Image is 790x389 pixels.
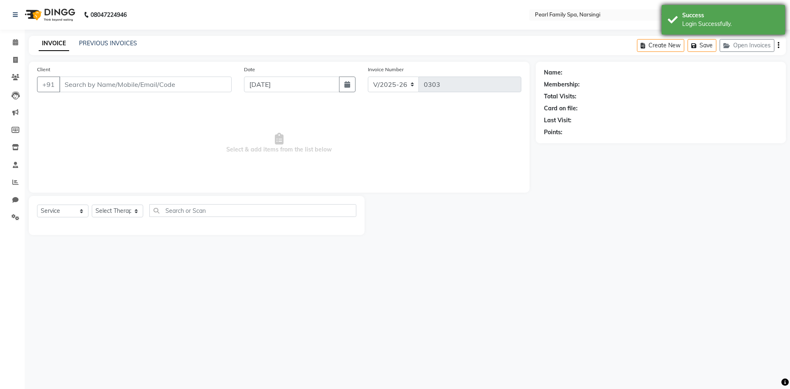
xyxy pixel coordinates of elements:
[37,77,60,92] button: +91
[59,77,232,92] input: Search by Name/Mobile/Email/Code
[544,80,580,89] div: Membership:
[637,39,684,52] button: Create New
[544,68,562,77] div: Name:
[91,3,127,26] b: 08047224946
[682,11,779,20] div: Success
[720,39,774,52] button: Open Invoices
[149,204,356,217] input: Search or Scan
[37,102,521,184] span: Select & add items from the list below
[544,104,578,113] div: Card on file:
[688,39,716,52] button: Save
[37,66,50,73] label: Client
[21,3,77,26] img: logo
[544,128,562,137] div: Points:
[79,40,137,47] a: PREVIOUS INVOICES
[368,66,404,73] label: Invoice Number
[39,36,69,51] a: INVOICE
[544,92,576,101] div: Total Visits:
[682,20,779,28] div: Login Successfully.
[244,66,255,73] label: Date
[544,116,572,125] div: Last Visit:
